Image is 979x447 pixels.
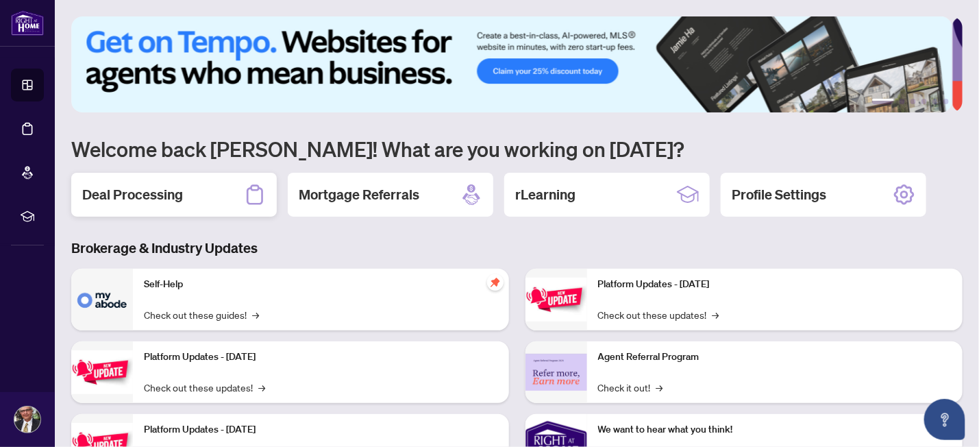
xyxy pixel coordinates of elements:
button: 3 [910,99,916,104]
img: Platform Updates - June 23, 2025 [525,278,587,321]
p: Agent Referral Program [598,350,952,365]
a: Check out these updates!→ [144,380,265,395]
p: Platform Updates - [DATE] [144,422,498,437]
span: pushpin [487,274,504,291]
p: Self-Help [144,277,498,292]
h3: Brokerage & Industry Updates [71,239,963,258]
button: 2 [900,99,905,104]
img: Slide 0 [71,16,952,112]
button: 6 [943,99,949,104]
img: Self-Help [71,269,133,330]
p: Platform Updates - [DATE] [144,350,498,365]
a: Check out these updates!→ [598,307,719,322]
span: → [252,307,259,322]
span: → [656,380,663,395]
a: Check it out!→ [598,380,663,395]
h2: rLearning [515,185,575,204]
button: 4 [921,99,927,104]
img: Platform Updates - September 16, 2025 [71,350,133,394]
button: 1 [872,99,894,104]
button: 5 [932,99,938,104]
img: Profile Icon [14,407,40,433]
span: → [712,307,719,322]
p: We want to hear what you think! [598,422,952,437]
h2: Mortgage Referrals [299,185,419,204]
a: Check out these guides!→ [144,307,259,322]
p: Platform Updates - [DATE] [598,277,952,292]
img: logo [11,10,44,36]
h2: Profile Settings [732,185,826,204]
img: Agent Referral Program [525,354,587,391]
button: Open asap [924,399,965,440]
h2: Deal Processing [82,185,183,204]
span: → [258,380,265,395]
h1: Welcome back [PERSON_NAME]! What are you working on [DATE]? [71,136,963,162]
